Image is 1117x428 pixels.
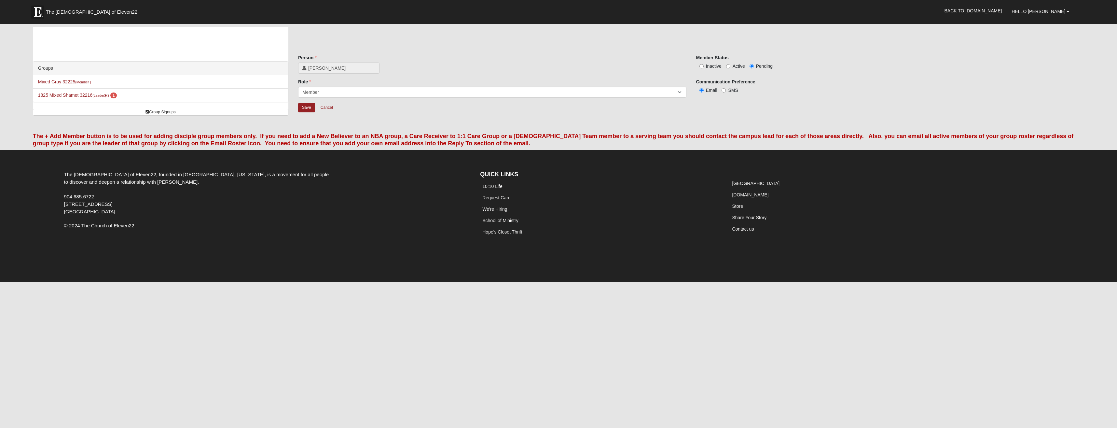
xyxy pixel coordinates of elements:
[110,93,117,98] span: number of pending members
[699,64,704,68] input: Inactive
[33,133,1074,147] font: The + Add Member button is to be used for adding disciple group members only. If you need to add ...
[722,88,726,93] input: SMS
[308,65,375,71] span: [PERSON_NAME]
[33,109,288,116] a: Group Signups
[316,103,337,113] a: Cancel
[696,78,755,85] label: Communication Preference
[732,226,754,232] a: Contact us
[480,171,720,178] h4: QUICK LINKS
[64,209,115,214] span: [GEOGRAPHIC_DATA]
[750,64,754,68] input: Pending
[940,3,1007,19] a: Back to [DOMAIN_NAME]
[298,54,317,61] label: Person
[696,54,729,61] label: Member Status
[64,223,134,228] span: © 2024 The Church of Eleven22
[482,195,510,200] a: Request Care
[1012,9,1065,14] span: Hello [PERSON_NAME]
[706,88,717,93] span: Email
[482,229,522,235] a: Hope's Closet Thrift
[38,79,91,84] a: Mixed Gray 32225(Member )
[733,64,745,69] span: Active
[732,204,743,209] a: Store
[699,88,704,93] input: Email
[728,88,738,93] span: SMS
[732,192,768,197] a: [DOMAIN_NAME]
[75,80,91,84] small: (Member )
[732,215,766,220] a: Share Your Story
[59,171,337,215] div: The [DEMOGRAPHIC_DATA] of Eleven22, founded in [GEOGRAPHIC_DATA], [US_STATE], is a movement for a...
[31,6,44,19] img: Eleven22 logo
[28,2,158,19] a: The [DEMOGRAPHIC_DATA] of Eleven22
[298,103,315,112] input: Alt+s
[706,64,722,69] span: Inactive
[732,181,779,186] a: [GEOGRAPHIC_DATA]
[33,62,288,75] div: Groups
[482,207,507,212] a: We're Hiring
[298,78,311,85] label: Role
[726,64,730,68] input: Active
[46,9,137,15] span: The [DEMOGRAPHIC_DATA] of Eleven22
[1007,3,1074,20] a: Hello [PERSON_NAME]
[38,93,117,98] a: 1825 Mixed Shamet 32216(Leader) 1
[92,93,109,97] small: (Leader )
[756,64,773,69] span: Pending
[482,184,503,189] a: 10:10 Life
[482,218,518,223] a: School of Ministry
